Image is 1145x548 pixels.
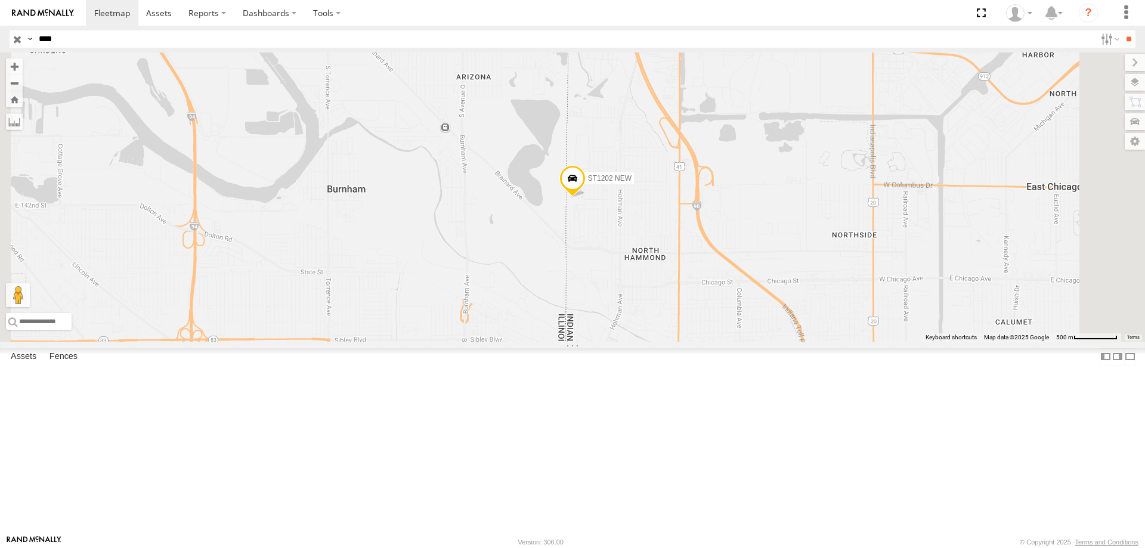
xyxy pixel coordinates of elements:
i: ? [1079,4,1098,23]
label: Fences [44,348,83,365]
button: Keyboard shortcuts [926,333,977,342]
label: Search Query [25,30,35,48]
button: Zoom in [6,58,23,75]
button: Zoom Home [6,91,23,107]
div: © Copyright 2025 - [1020,538,1138,546]
a: Terms (opens in new tab) [1127,335,1140,340]
div: Version: 306.00 [518,538,564,546]
button: Map Scale: 500 m per 70 pixels [1053,333,1121,342]
label: Assets [5,348,42,365]
a: Terms and Conditions [1075,538,1138,546]
span: 500 m [1056,334,1073,340]
span: Map data ©2025 Google [984,334,1049,340]
button: Drag Pegman onto the map to open Street View [6,283,30,307]
label: Hide Summary Table [1124,348,1136,366]
img: rand-logo.svg [12,9,74,17]
label: Search Filter Options [1096,30,1122,48]
div: Henry Harris [1002,4,1036,22]
label: Dock Summary Table to the Right [1112,348,1124,366]
label: Dock Summary Table to the Left [1100,348,1112,366]
span: ST1202 NEW [588,174,632,182]
a: Visit our Website [7,536,61,548]
button: Zoom out [6,75,23,91]
label: Map Settings [1125,133,1145,150]
label: Measure [6,113,23,130]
